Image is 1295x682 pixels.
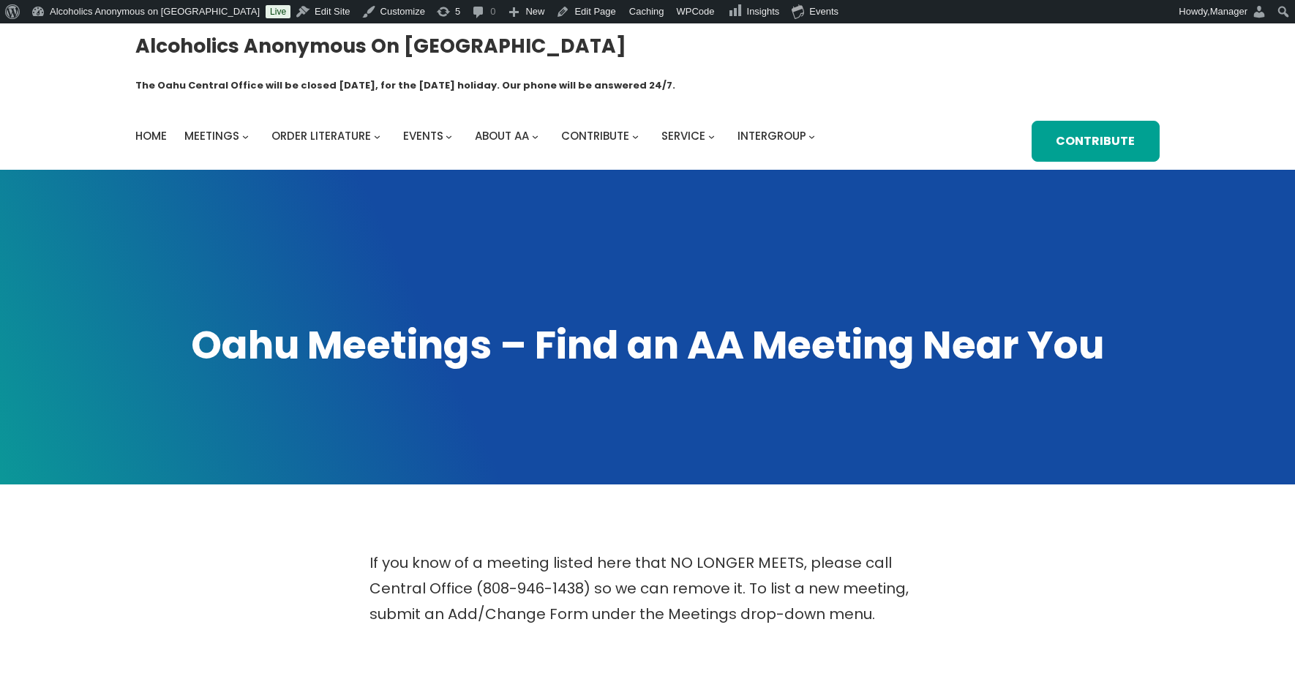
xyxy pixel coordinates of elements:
[135,319,1160,372] h1: Oahu Meetings – Find an AA Meeting Near You
[475,126,529,146] a: About AA
[561,128,629,143] span: Contribute
[1210,6,1247,17] span: Manager
[708,133,715,140] button: Service submenu
[808,133,815,140] button: Intergroup submenu
[135,78,675,93] h1: The Oahu Central Office will be closed [DATE], for the [DATE] holiday. Our phone will be answered...
[403,126,443,146] a: Events
[747,6,780,17] span: Insights
[135,126,167,146] a: Home
[475,128,529,143] span: About AA
[266,5,290,18] a: Live
[374,133,380,140] button: Order Literature submenu
[135,29,626,63] a: Alcoholics Anonymous on [GEOGRAPHIC_DATA]
[369,550,926,627] p: If you know of a meeting listed here that NO LONGER MEETS, please call Central Office (808-946-14...
[632,133,639,140] button: Contribute submenu
[661,128,705,143] span: Service
[661,126,705,146] a: Service
[737,128,806,143] span: Intergroup
[737,126,806,146] a: Intergroup
[561,126,629,146] a: Contribute
[403,128,443,143] span: Events
[446,133,452,140] button: Events submenu
[135,128,167,143] span: Home
[532,133,538,140] button: About AA submenu
[135,126,820,146] nav: Intergroup
[242,133,249,140] button: Meetings submenu
[184,126,239,146] a: Meetings
[184,128,239,143] span: Meetings
[271,128,371,143] span: Order Literature
[1032,121,1160,162] a: Contribute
